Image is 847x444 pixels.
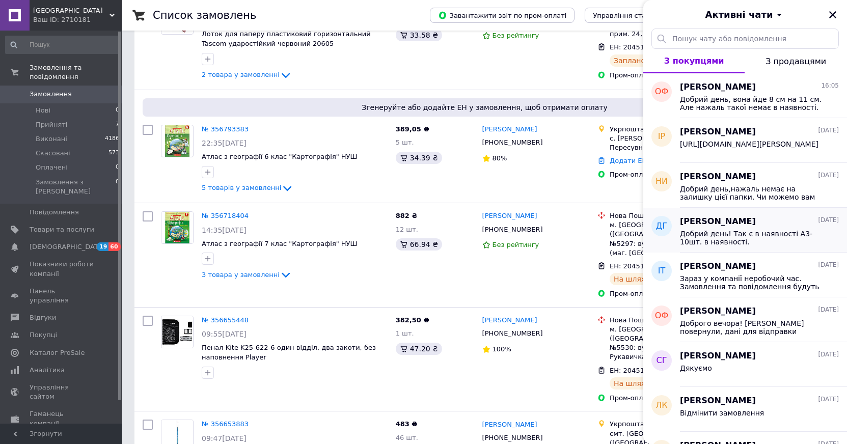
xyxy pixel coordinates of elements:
[202,184,281,192] span: 5 товарів у замовленні
[202,184,293,191] a: 5 товарів у замовленні
[643,342,847,387] button: СГ[PERSON_NAME][DATE]Дякуємо
[430,8,575,23] button: Завантажити звіт по пром-оплаті
[202,139,247,147] span: 22:35[DATE]
[818,350,839,359] span: [DATE]
[655,176,668,187] span: НИ
[30,287,94,305] span: Панель управління
[821,81,839,90] span: 16:05
[396,138,414,146] span: 5 шт.
[680,171,756,183] span: [PERSON_NAME]
[672,8,818,21] button: Активні чати
[610,377,714,390] div: На шляху до одержувача
[766,57,826,66] span: З продавцями
[680,185,825,201] span: Добрий день,нажаль немає на залишку цієї папки. Чи можемо вам запропонувати папку іншого зразка? ...
[643,253,847,297] button: IT[PERSON_NAME][DATE]Зараз у компанії неробочий час. Замовлення та повідомлення будуть оброблені ...
[610,394,728,403] div: Пром-оплата
[30,348,85,357] span: Каталог ProSale
[202,71,292,78] a: 2 товара у замовленні
[202,434,247,442] span: 09:47[DATE]
[585,8,679,23] button: Управління статусами
[396,434,418,441] span: 46 шт.
[610,289,728,298] div: Пром-оплата
[643,73,847,118] button: ОФ[PERSON_NAME]16:05Добрий день, вона йде 8 см на 11 см. Але нажаль такої немає в наявності.
[30,313,56,322] span: Відгуки
[493,32,539,39] span: Без рейтингу
[680,274,825,291] span: Зараз у компанії неробочий час. Замовлення та повідомлення будуть оброблені з 09:00 найближчого р...
[818,216,839,225] span: [DATE]
[680,319,825,336] span: Доброго вечора! [PERSON_NAME] повернули, дані для відправки повернення написав в вайбер
[396,152,442,164] div: 34.39 ₴
[202,316,249,324] a: № 356655448
[664,56,724,66] span: З покупцями
[116,106,119,115] span: 0
[36,149,70,158] span: Скасовані
[610,157,647,164] a: Додати ЕН
[116,163,119,172] span: 0
[36,134,67,144] span: Виконані
[680,140,818,148] span: [URL][DOMAIN_NAME][PERSON_NAME]
[480,136,545,149] div: [PHONE_NUMBER]
[493,154,507,162] span: 80%
[438,11,566,20] span: Завантажити звіт по пром-оплаті
[818,306,839,314] span: [DATE]
[30,409,94,428] span: Гаманець компанії
[30,90,72,99] span: Замовлення
[480,327,545,340] div: [PHONE_NUMBER]
[680,306,756,317] span: [PERSON_NAME]
[610,71,728,80] div: Пром-оплата
[745,49,847,73] button: З продавцями
[610,43,682,51] span: ЕН: 20451224855818
[30,208,79,217] span: Повідомлення
[36,178,116,196] span: Замовлення з [PERSON_NAME]
[30,63,122,81] span: Замовлення та повідомлення
[202,420,249,428] a: № 356653883
[161,316,193,348] img: Фото товару
[680,81,756,93] span: [PERSON_NAME]
[493,241,539,248] span: Без рейтингу
[396,226,418,233] span: 12 шт.
[396,316,429,324] span: 382,50 ₴
[655,400,667,411] span: ЛК
[680,350,756,362] span: [PERSON_NAME]
[202,330,247,338] span: 09:55[DATE]
[36,120,67,129] span: Прийняті
[161,212,193,243] img: Фото товару
[116,120,119,129] span: 7
[30,242,105,252] span: [DEMOGRAPHIC_DATA]
[818,395,839,404] span: [DATE]
[396,29,442,41] div: 33.58 ₴
[680,216,756,228] span: [PERSON_NAME]
[680,409,764,417] span: Відмінити замовлення
[30,225,94,234] span: Товари та послуги
[480,223,545,236] div: [PHONE_NUMBER]
[643,49,745,73] button: З покупцями
[610,220,728,258] div: м. [GEOGRAPHIC_DATA] ([GEOGRAPHIC_DATA].), Поштомат №5297: вул. [STREET_ADDRESS] (маг. [GEOGRAPHI...
[30,383,94,401] span: Управління сайтом
[202,344,376,361] a: Пенал Kite K25-622-6 один відділ, два закоти, без наповнення Player
[680,230,825,246] span: Добрий день! Так є в наявності А3-10шт. в наявності.
[202,125,249,133] a: № 356793383
[593,12,671,19] span: Управління статусами
[147,102,823,113] span: Згенеруйте або додайте ЕН у замовлення, щоб отримати оплату
[33,15,122,24] div: Ваш ID: 2710181
[33,6,110,15] span: Букварь
[202,153,357,160] a: Атлас з географії 6 клас "Картографія" НУШ
[643,208,847,253] button: ДГ[PERSON_NAME][DATE]Добрий день! Так є в наявності А3-10шт. в наявності.
[202,240,357,247] span: Атлас з географії 7 клас "Картографія" НУШ
[658,265,666,277] span: IT
[153,9,256,21] h1: Список замовлень
[680,395,756,407] span: [PERSON_NAME]
[610,367,682,374] span: ЕН: 20451223890004
[36,163,68,172] span: Оплачені
[396,329,414,337] span: 1 шт.
[396,238,442,251] div: 66.94 ₴
[202,71,280,78] span: 2 товара у замовленні
[482,420,537,430] a: [PERSON_NAME]
[202,271,280,279] span: 3 товара у замовленні
[161,211,194,244] a: Фото товару
[643,297,847,342] button: ОФ[PERSON_NAME][DATE]Доброго вечора! [PERSON_NAME] повернули, дані для відправки повернення напис...
[610,54,667,67] div: Заплановано
[165,125,189,157] img: Фото товару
